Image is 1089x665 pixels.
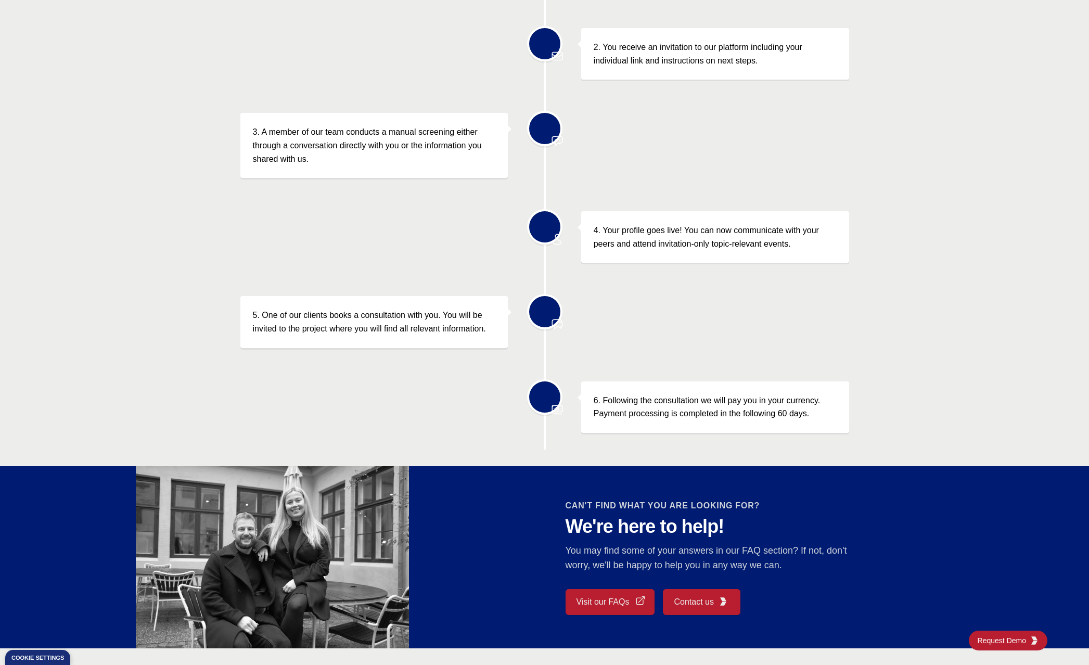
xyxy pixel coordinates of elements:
[566,543,861,572] p: You may find some of your answers in our FAQ section? If not, don't worry, we'll be happy to help...
[566,516,861,537] p: We're here to help!
[594,224,837,250] p: 4. Your profile goes live! You can now communicate with your peers and attend invitation-only top...
[969,631,1047,650] a: Request DemoKGG
[594,394,837,420] p: 6. Following the consultation we will pay you in your currency. Payment processing is completed i...
[253,309,496,335] p: 5. One of our clients books a consultation with you. You will be invited to the project where you...
[1037,615,1089,665] iframe: Chat Widget
[674,596,713,608] span: Contact us
[663,589,740,615] a: Contact usKGG
[719,597,727,606] img: KGG
[594,41,837,67] p: 2. You receive an invitation to our platform including your individual link and instructions on n...
[253,125,496,165] p: 3. A member of our team conducts a manual screening either through a conversation directly with y...
[1030,636,1039,645] img: KGG
[566,589,655,615] a: Visit our FAQs
[566,500,861,512] h2: CAN'T FIND WHAT YOU ARE LOOKING FOR?
[978,635,1030,646] span: Request Demo
[11,655,64,661] div: Cookie settings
